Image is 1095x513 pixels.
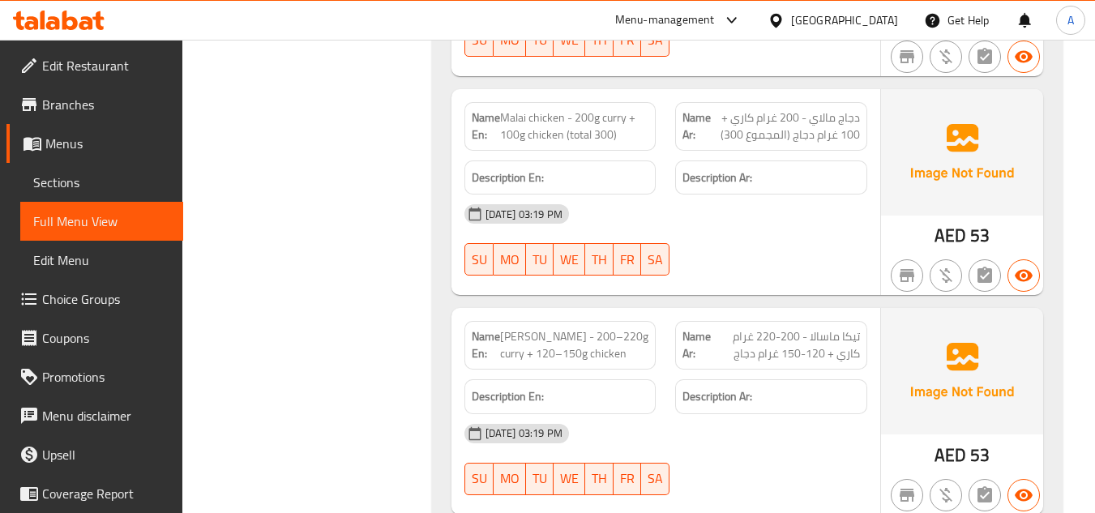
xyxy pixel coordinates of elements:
[472,28,487,52] span: SU
[1007,41,1040,73] button: Available
[6,46,183,85] a: Edit Restaurant
[6,124,183,163] a: Menus
[42,484,170,503] span: Coverage Report
[620,28,635,52] span: FR
[711,328,860,362] span: تيكا ماسالا - 200-220 غرام كاري + 120-150 غرام دجاج
[472,168,544,188] strong: Description En:
[42,56,170,75] span: Edit Restaurant
[682,328,711,362] strong: Name Ar:
[641,243,669,276] button: SA
[1007,479,1040,511] button: Available
[881,308,1043,434] img: Ae5nvW7+0k+MAAAAAElFTkSuQmCC
[42,406,170,425] span: Menu disclaimer
[20,163,183,202] a: Sections
[614,463,641,495] button: FR
[891,259,923,292] button: Not branch specific item
[648,467,663,490] span: SA
[494,463,526,495] button: MO
[479,425,569,441] span: [DATE] 03:19 PM
[554,243,585,276] button: WE
[970,220,990,251] span: 53
[682,387,752,407] strong: Description Ar:
[42,289,170,309] span: Choice Groups
[500,328,649,362] span: [PERSON_NAME] - 200–220g curry + 120–150g chicken
[472,328,500,362] strong: Name En:
[533,467,547,490] span: TU
[554,463,585,495] button: WE
[891,479,923,511] button: Not branch specific item
[930,479,962,511] button: Purchased item
[711,109,860,143] span: دجاج مالاي - 200 غرام كاري + 100 غرام دجاج (المجموع 300)
[42,367,170,387] span: Promotions
[45,134,170,153] span: Menus
[682,168,752,188] strong: Description Ar:
[6,318,183,357] a: Coupons
[930,259,962,292] button: Purchased item
[1067,11,1074,29] span: A
[935,439,966,471] span: AED
[500,467,520,490] span: MO
[533,28,547,52] span: TU
[42,95,170,114] span: Branches
[20,202,183,241] a: Full Menu View
[881,89,1043,216] img: Ae5nvW7+0k+MAAAAAElFTkSuQmCC
[592,467,607,490] span: TH
[479,207,569,222] span: [DATE] 03:19 PM
[20,241,183,280] a: Edit Menu
[533,248,547,271] span: TU
[560,467,579,490] span: WE
[560,248,579,271] span: WE
[1007,259,1040,292] button: Available
[526,463,554,495] button: TU
[614,243,641,276] button: FR
[6,396,183,435] a: Menu disclaimer
[472,248,487,271] span: SU
[526,243,554,276] button: TU
[464,463,494,495] button: SU
[592,248,607,271] span: TH
[620,467,635,490] span: FR
[930,41,962,73] button: Purchased item
[33,173,170,192] span: Sections
[615,11,715,30] div: Menu-management
[42,445,170,464] span: Upsell
[682,109,711,143] strong: Name Ar:
[620,248,635,271] span: FR
[500,28,520,52] span: MO
[969,41,1001,73] button: Not has choices
[6,474,183,513] a: Coverage Report
[6,280,183,318] a: Choice Groups
[6,435,183,474] a: Upsell
[560,28,579,52] span: WE
[935,220,966,251] span: AED
[500,248,520,271] span: MO
[970,439,990,471] span: 53
[472,387,544,407] strong: Description En:
[6,357,183,396] a: Promotions
[494,243,526,276] button: MO
[585,243,614,276] button: TH
[969,479,1001,511] button: Not has choices
[6,85,183,124] a: Branches
[464,243,494,276] button: SU
[648,28,663,52] span: SA
[42,328,170,348] span: Coupons
[641,463,669,495] button: SA
[891,41,923,73] button: Not branch specific item
[585,463,614,495] button: TH
[791,11,898,29] div: [GEOGRAPHIC_DATA]
[592,28,607,52] span: TH
[472,109,500,143] strong: Name En:
[648,248,663,271] span: SA
[969,259,1001,292] button: Not has choices
[33,250,170,270] span: Edit Menu
[472,467,487,490] span: SU
[33,212,170,231] span: Full Menu View
[500,109,649,143] span: Malai chicken - 200g curry + 100g chicken (total 300)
